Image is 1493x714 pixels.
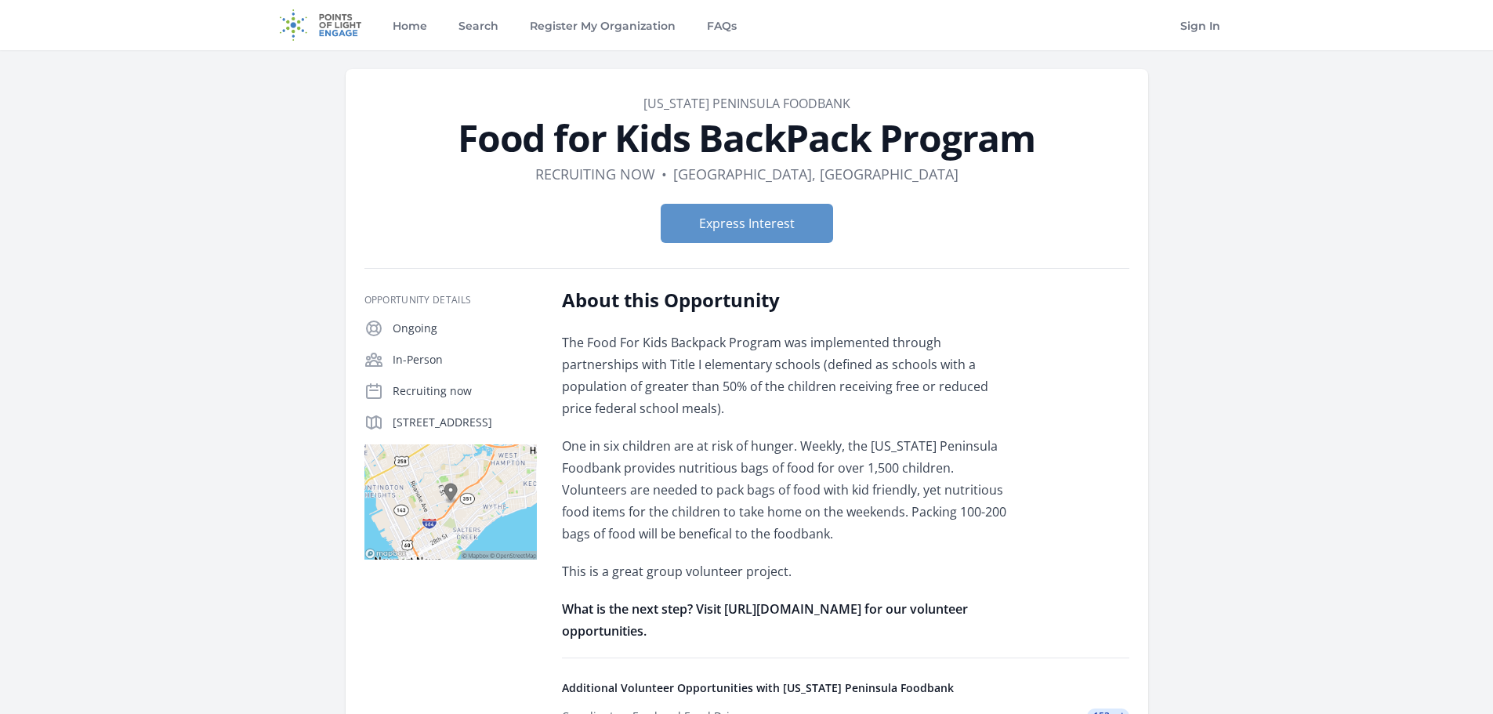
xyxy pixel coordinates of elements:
h1: Food for Kids BackPack Program [364,119,1129,157]
p: Recruiting now [393,383,537,399]
img: Map [364,444,537,560]
dd: Recruiting now [535,163,655,185]
p: This is a great group volunteer project. [562,560,1020,582]
h4: Additional Volunteer Opportunities with [US_STATE] Peninsula Foodbank [562,680,1129,696]
h2: About this Opportunity [562,288,1020,313]
strong: What is the next step? Visit [URL][DOMAIN_NAME] for our volunteer opportunities. [562,600,968,640]
h3: Opportunity Details [364,294,537,306]
p: In-Person [393,352,537,368]
p: The Food For Kids Backpack Program was implemented through partnerships with Title I elementary s... [562,332,1020,419]
button: Express Interest [661,204,833,243]
a: [US_STATE] Peninsula Foodbank [643,95,850,112]
dd: [GEOGRAPHIC_DATA], [GEOGRAPHIC_DATA] [673,163,958,185]
p: [STREET_ADDRESS] [393,415,537,430]
p: Ongoing [393,321,537,336]
p: One in six children are at risk of hunger. Weekly, the [US_STATE] Peninsula Foodbank provides nut... [562,435,1020,545]
div: • [661,163,667,185]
